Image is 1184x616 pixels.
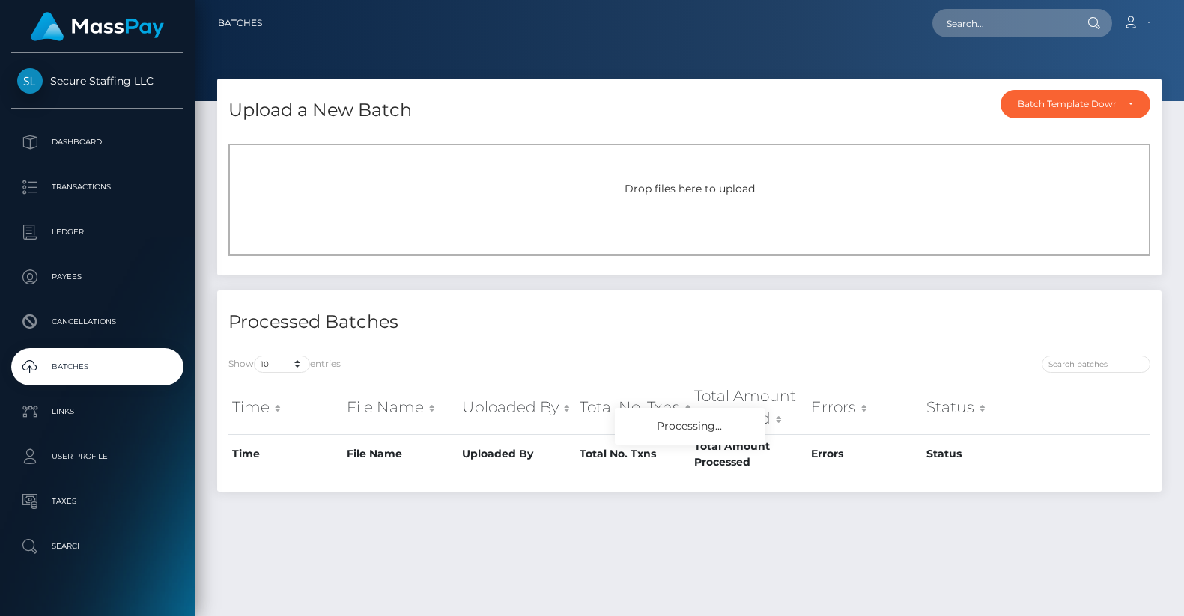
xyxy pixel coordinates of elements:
[11,303,183,341] a: Cancellations
[11,213,183,251] a: Ledger
[923,381,1038,434] th: Status
[1042,356,1150,373] input: Search batches
[17,490,177,513] p: Taxes
[31,12,164,41] img: MassPay Logo
[11,393,183,430] a: Links
[228,434,343,474] th: Time
[625,182,755,195] span: Drop files here to upload
[576,381,690,434] th: Total No. Txns
[17,221,177,243] p: Ledger
[11,348,183,385] a: Batches
[218,7,262,39] a: Batches
[1018,98,1116,110] div: Batch Template Download
[17,68,43,94] img: Secure Staffing LLC
[1001,90,1150,118] button: Batch Template Download
[807,434,923,474] th: Errors
[11,438,183,475] a: User Profile
[17,356,177,378] p: Batches
[17,131,177,153] p: Dashboard
[17,445,177,468] p: User Profile
[458,434,576,474] th: Uploaded By
[11,74,183,88] span: Secure Staffing LLC
[228,97,412,123] h4: Upload a New Batch
[17,400,177,423] p: Links
[228,356,341,373] label: Show entries
[17,266,177,288] p: Payees
[807,381,923,434] th: Errors
[343,434,458,474] th: File Name
[11,258,183,296] a: Payees
[690,434,808,474] th: Total Amount Processed
[576,434,690,474] th: Total No. Txns
[17,176,177,198] p: Transactions
[17,311,177,333] p: Cancellations
[11,168,183,206] a: Transactions
[254,356,310,373] select: Showentries
[923,434,1038,474] th: Status
[615,408,765,445] div: Processing...
[11,483,183,520] a: Taxes
[932,9,1073,37] input: Search...
[343,381,458,434] th: File Name
[458,381,576,434] th: Uploaded By
[11,123,183,161] a: Dashboard
[228,381,343,434] th: Time
[690,381,808,434] th: Total Amount Processed
[11,528,183,565] a: Search
[17,535,177,558] p: Search
[228,309,678,335] h4: Processed Batches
